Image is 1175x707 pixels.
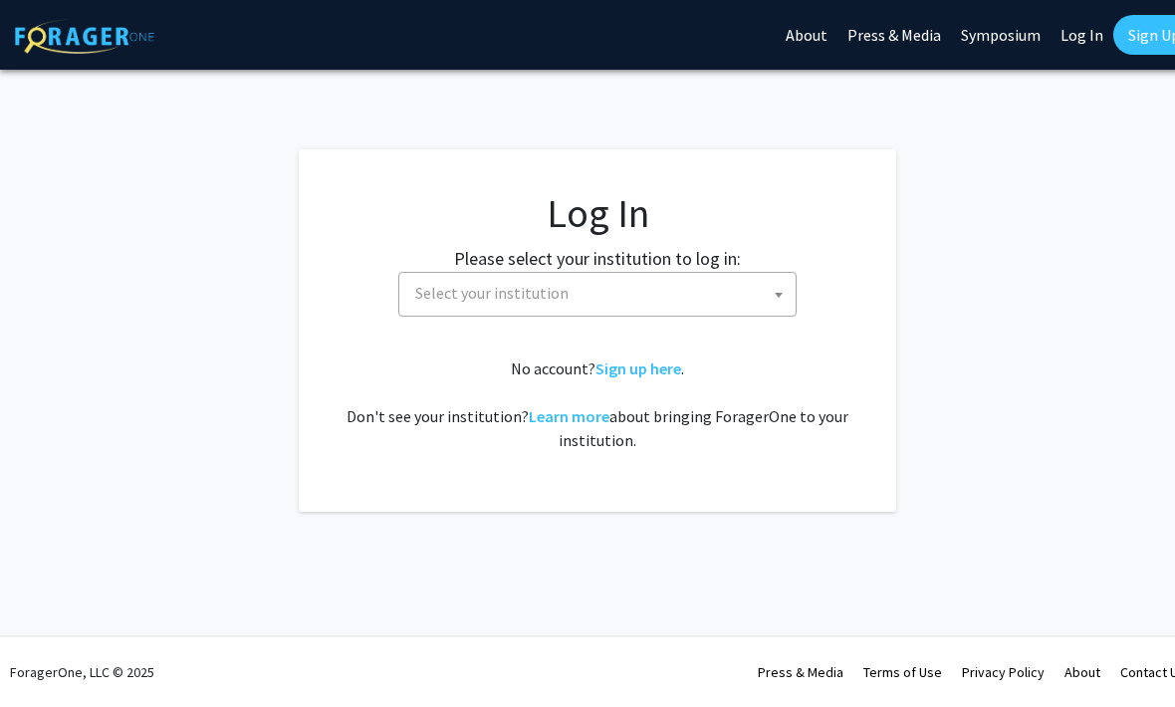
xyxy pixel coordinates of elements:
[529,406,609,426] a: Learn more about bringing ForagerOne to your institution
[415,283,569,303] span: Select your institution
[398,272,797,317] span: Select your institution
[962,663,1045,681] a: Privacy Policy
[595,358,681,378] a: Sign up here
[407,273,796,314] span: Select your institution
[15,19,154,54] img: ForagerOne Logo
[454,245,741,272] label: Please select your institution to log in:
[863,663,942,681] a: Terms of Use
[1064,663,1100,681] a: About
[339,189,856,237] h1: Log In
[339,356,856,452] div: No account? . Don't see your institution? about bringing ForagerOne to your institution.
[758,663,843,681] a: Press & Media
[10,637,154,707] div: ForagerOne, LLC © 2025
